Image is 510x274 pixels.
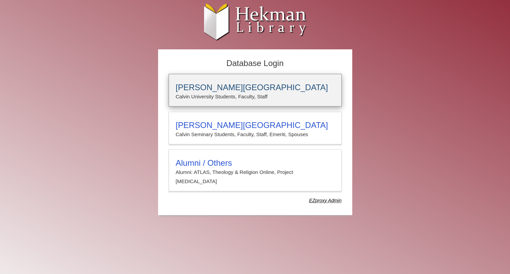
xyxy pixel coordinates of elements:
a: [PERSON_NAME][GEOGRAPHIC_DATA]Calvin University Students, Faculty, Staff [169,74,342,107]
a: [PERSON_NAME][GEOGRAPHIC_DATA]Calvin Seminary Students, Faculty, Staff, Emeriti, Spouses [169,112,342,144]
p: Calvin Seminary Students, Faculty, Staff, Emeriti, Spouses [176,130,335,139]
h2: Database Login [165,57,345,70]
p: Alumni: ATLAS, Theology & Religion Online, Project [MEDICAL_DATA] [176,168,335,186]
summary: Alumni / OthersAlumni: ATLAS, Theology & Religion Online, Project [MEDICAL_DATA] [176,158,335,186]
h3: [PERSON_NAME][GEOGRAPHIC_DATA] [176,120,335,130]
h3: [PERSON_NAME][GEOGRAPHIC_DATA] [176,83,335,92]
h3: Alumni / Others [176,158,335,168]
dfn: Use Alumni login [309,198,341,203]
p: Calvin University Students, Faculty, Staff [176,92,335,101]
